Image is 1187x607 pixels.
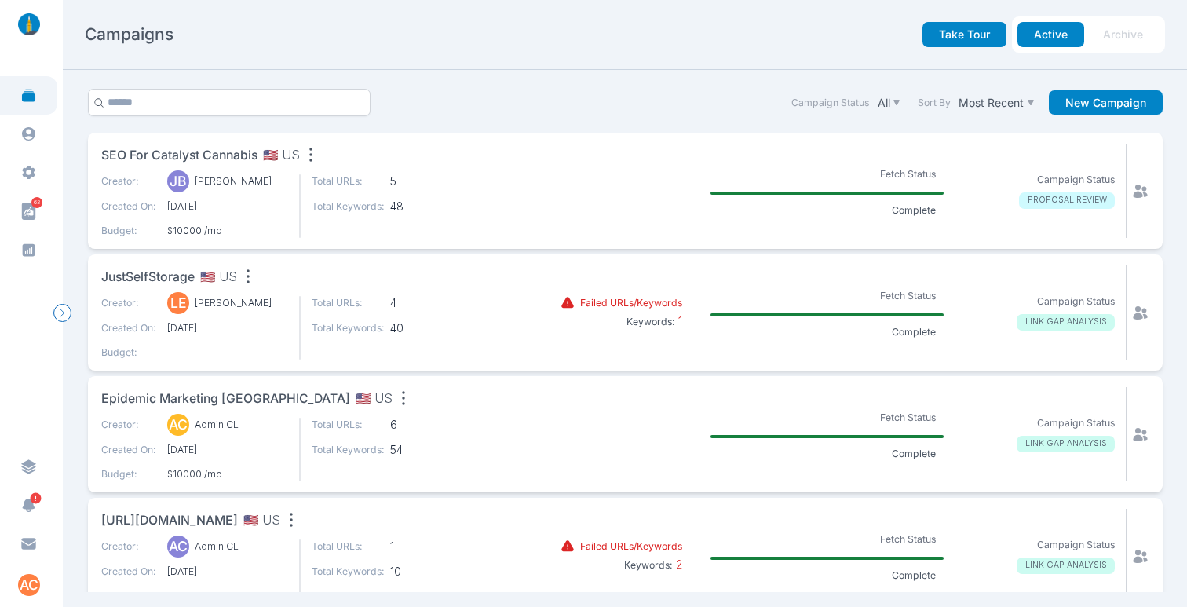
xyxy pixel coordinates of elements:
span: 🇺🇸 US [356,389,393,409]
div: JB [167,170,189,192]
p: Creator: [101,418,156,432]
span: 10 [390,565,463,579]
b: Keywords: [624,559,673,571]
p: Most Recent [959,96,1024,110]
span: 63 [31,197,42,208]
p: Total URLs: [312,539,385,554]
p: Campaign Status [1037,538,1115,552]
p: LINK GAP ANALYSIS [1017,558,1115,574]
p: Fetch Status [871,408,944,427]
p: Total URLs: [312,174,385,188]
button: All [875,93,904,112]
p: Budget: [101,589,156,603]
p: Admin CL [195,539,239,554]
span: 🇺🇸 US [243,511,280,531]
p: Total Keywords: [312,321,385,335]
button: Active [1017,22,1084,47]
p: Budget: [101,346,156,360]
span: [DATE] [167,565,288,579]
span: 4 [390,296,463,310]
span: $10000 /mo [167,224,288,238]
p: Failed URLs/Keywords [580,296,682,310]
h2: Campaigns [85,24,173,46]
p: Budget: [101,467,156,481]
p: Fetch Status [871,529,944,549]
p: Complete [883,447,944,461]
span: --- [167,589,288,603]
span: 1 [390,539,463,554]
p: Creator: [101,296,156,310]
span: 1 [675,314,682,327]
span: SEO for Catalyst Cannabis [101,146,257,166]
div: LE [167,292,189,314]
p: Created On: [101,443,156,457]
button: Archive [1087,22,1160,47]
p: LINK GAP ANALYSIS [1017,314,1115,331]
p: [PERSON_NAME] [195,296,272,310]
span: 40 [390,321,463,335]
label: Sort By [918,96,951,110]
p: Fetch Status [871,164,944,184]
span: JustSelfStorage [101,268,195,287]
p: Fetch Status [871,286,944,305]
p: Admin CL [195,418,239,432]
p: Total Keywords: [312,443,385,457]
p: Campaign Status [1037,294,1115,309]
span: 🇺🇸 US [263,146,300,166]
img: linklaunch_small.2ae18699.png [13,13,46,35]
button: Most Recent [956,93,1038,112]
p: PROPOSAL REVIEW [1019,192,1115,209]
p: Created On: [101,565,156,579]
span: 5 [390,174,463,188]
span: 6 [390,418,463,432]
p: Budget: [101,224,156,238]
p: Creator: [101,174,156,188]
p: All [878,96,890,110]
p: Complete [883,569,944,583]
p: Failed URLs/Keywords [580,539,682,554]
p: Total Keywords: [312,199,385,214]
p: Creator: [101,539,156,554]
p: Created On: [101,321,156,335]
span: 54 [390,443,463,457]
span: [DATE] [167,199,288,214]
span: [DATE] [167,321,288,335]
div: AC [167,414,189,436]
p: LINK GAP ANALYSIS [1017,436,1115,452]
p: Campaign Status [1037,173,1115,187]
span: $10000 /mo [167,467,288,481]
p: Total URLs: [312,296,385,310]
p: Created On: [101,199,156,214]
span: Epidemic Marketing [GEOGRAPHIC_DATA] [101,389,350,409]
p: Complete [883,203,944,218]
span: [URL][DOMAIN_NAME] [101,511,238,531]
p: Total Keywords: [312,565,385,579]
span: 2 [673,558,682,571]
label: Campaign Status [791,96,869,110]
span: --- [167,346,288,360]
p: [PERSON_NAME] [195,174,272,188]
p: Complete [883,325,944,339]
p: Campaign Status [1037,416,1115,430]
button: Take Tour [922,22,1006,47]
button: New Campaign [1049,90,1163,115]
p: Total URLs: [312,418,385,432]
span: 48 [390,199,463,214]
b: Keywords: [626,316,675,327]
div: AC [167,536,189,558]
span: 🇺🇸 US [200,268,237,287]
span: [DATE] [167,443,288,457]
